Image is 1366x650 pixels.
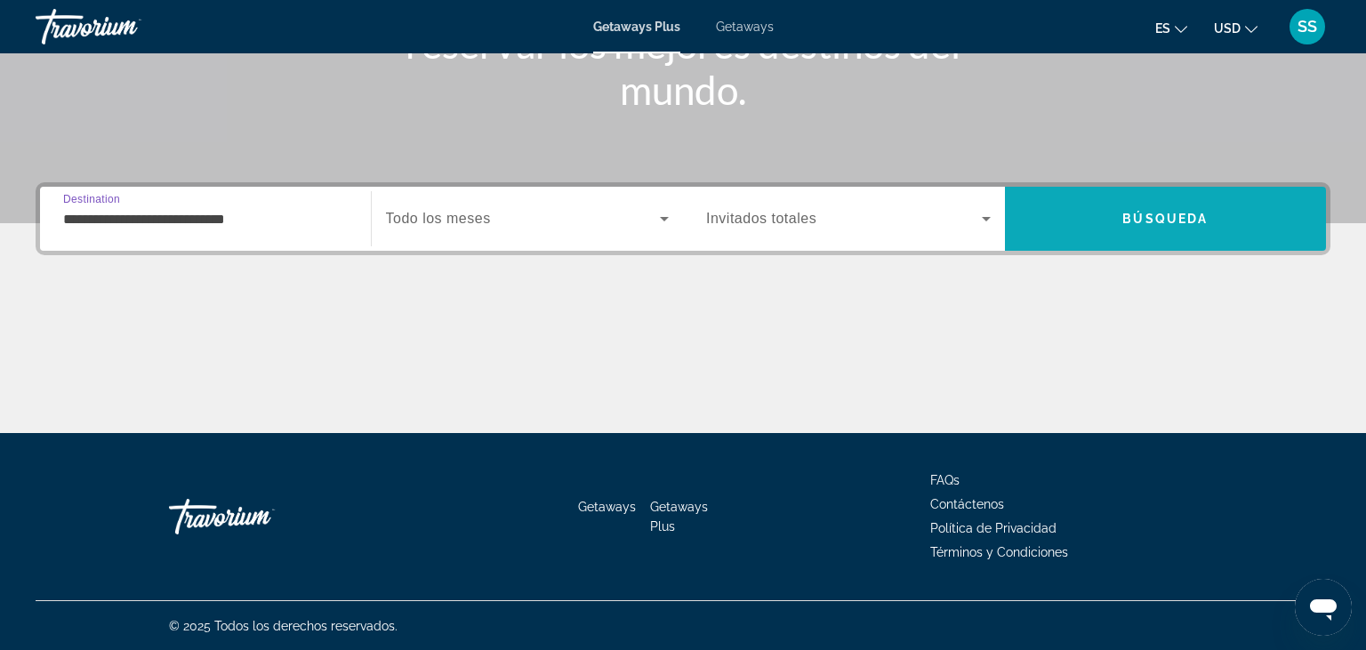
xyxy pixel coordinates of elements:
a: Getaways [716,20,774,34]
a: Getaways Plus [650,500,708,534]
a: Política de Privacidad [930,521,1057,535]
a: Términos y Condiciones [930,545,1068,559]
span: USD [1214,21,1241,36]
button: Search [1005,187,1327,251]
button: Change currency [1214,15,1258,41]
span: es [1155,21,1170,36]
a: Travorium [36,4,213,50]
a: FAQs [930,473,960,487]
button: Change language [1155,15,1187,41]
span: Invitados totales [706,211,816,226]
span: Destination [63,193,120,205]
iframe: Botón para iniciar la ventana de mensajería [1295,579,1352,636]
a: Go Home [169,490,347,543]
span: © 2025 Todos los derechos reservados. [169,619,398,633]
span: Todo los meses [386,211,491,226]
span: SS [1298,18,1317,36]
a: Contáctenos [930,497,1004,511]
div: Search widget [40,187,1326,251]
a: Getaways [578,500,636,514]
span: Búsqueda [1122,212,1208,226]
a: Getaways Plus [593,20,680,34]
input: Select destination [63,209,348,230]
button: User Menu [1284,8,1330,45]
